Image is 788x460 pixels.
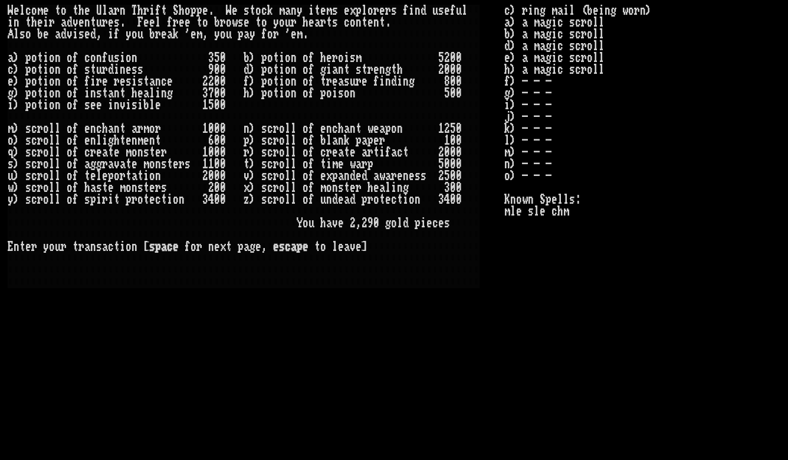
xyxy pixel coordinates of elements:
[108,5,114,17] div: a
[214,52,220,64] div: 5
[291,52,297,64] div: n
[90,52,96,64] div: o
[308,5,314,17] div: i
[232,5,238,17] div: e
[220,17,226,28] div: r
[261,52,267,64] div: p
[303,17,308,28] div: h
[320,76,326,87] div: t
[149,76,155,87] div: a
[391,5,397,17] div: s
[78,5,84,17] div: h
[356,64,362,76] div: s
[285,5,291,17] div: a
[84,5,90,17] div: e
[320,17,326,28] div: r
[73,52,78,64] div: f
[220,76,226,87] div: 0
[456,52,462,64] div: 0
[43,17,49,28] div: i
[49,52,55,64] div: o
[84,28,90,40] div: e
[450,52,456,64] div: 0
[255,17,261,28] div: t
[244,52,249,64] div: b
[444,64,450,76] div: 0
[202,76,208,87] div: 2
[326,64,332,76] div: i
[385,64,391,76] div: g
[415,5,421,17] div: n
[385,17,391,28] div: .
[350,5,356,17] div: x
[332,76,338,87] div: e
[173,17,179,28] div: r
[332,17,338,28] div: s
[25,64,31,76] div: p
[220,64,226,76] div: 0
[143,76,149,87] div: t
[438,5,444,17] div: s
[285,28,291,40] div: '
[279,5,285,17] div: m
[161,5,167,17] div: t
[90,64,96,76] div: t
[326,76,332,87] div: r
[362,64,367,76] div: t
[214,17,220,28] div: b
[31,52,37,64] div: o
[244,5,249,17] div: s
[367,64,373,76] div: r
[67,28,73,40] div: v
[137,64,143,76] div: s
[102,76,108,87] div: e
[96,64,102,76] div: u
[291,64,297,76] div: n
[373,5,379,17] div: r
[137,28,143,40] div: u
[19,28,25,40] div: s
[96,52,102,64] div: n
[338,64,344,76] div: n
[173,28,179,40] div: k
[344,64,350,76] div: t
[373,64,379,76] div: e
[14,28,19,40] div: l
[226,28,232,40] div: u
[191,28,196,40] div: e
[409,5,415,17] div: i
[362,5,367,17] div: l
[25,76,31,87] div: p
[179,17,185,28] div: e
[208,76,214,87] div: 2
[350,52,356,64] div: s
[261,17,267,28] div: o
[149,5,155,17] div: i
[84,52,90,64] div: c
[43,52,49,64] div: i
[226,17,232,28] div: o
[504,5,780,437] stats: c) ring mail (being worn) a) a magic scroll b) a magic scroll d) a magic scroll e) a magic scroll...
[267,52,273,64] div: o
[320,52,326,64] div: h
[114,28,120,40] div: f
[303,64,308,76] div: o
[55,5,61,17] div: t
[67,64,73,76] div: o
[332,5,338,17] div: s
[31,64,37,76] div: o
[238,28,244,40] div: p
[255,5,261,17] div: o
[326,5,332,17] div: m
[226,5,232,17] div: W
[362,76,367,87] div: e
[456,5,462,17] div: u
[338,76,344,87] div: a
[167,17,173,28] div: f
[261,28,267,40] div: f
[196,17,202,28] div: t
[8,76,14,87] div: e
[267,76,273,87] div: o
[185,28,191,40] div: '
[132,28,137,40] div: o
